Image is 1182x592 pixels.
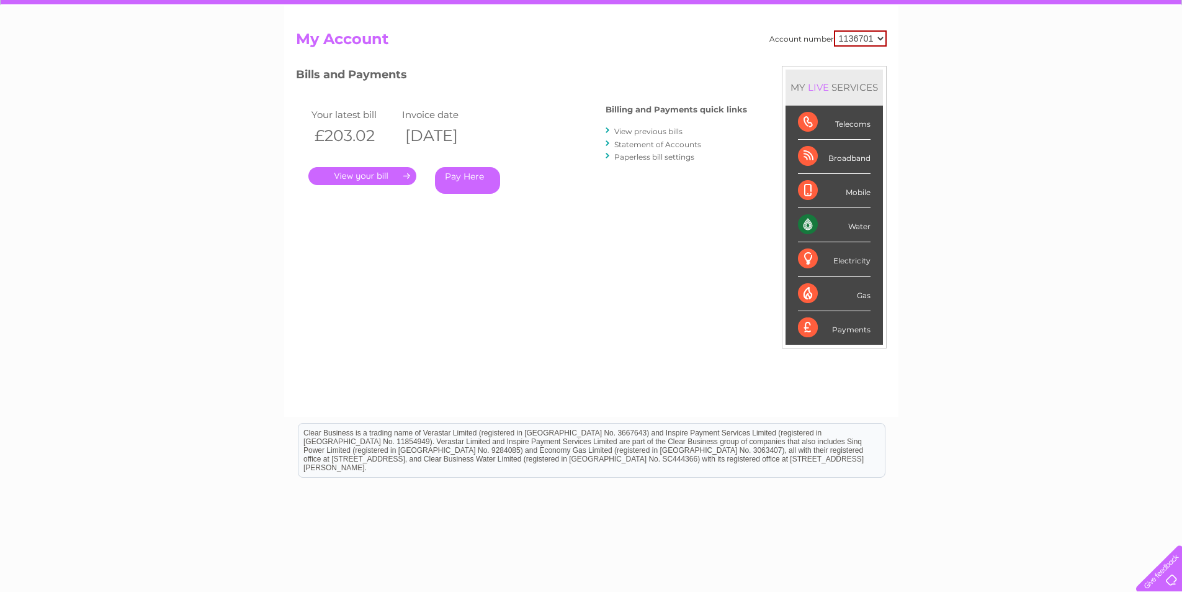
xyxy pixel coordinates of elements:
[614,152,694,162] a: Paperless bill settings
[805,81,831,93] div: LIVE
[308,123,399,148] th: £203.02
[1099,53,1130,62] a: Contact
[1029,53,1067,62] a: Telecoms
[1074,53,1092,62] a: Blog
[964,53,987,62] a: Water
[399,123,490,148] th: [DATE]
[614,127,683,136] a: View previous bills
[798,174,871,208] div: Mobile
[298,7,885,60] div: Clear Business is a trading name of Verastar Limited (registered in [GEOGRAPHIC_DATA] No. 3667643...
[798,277,871,311] div: Gas
[296,30,887,54] h2: My Account
[995,53,1022,62] a: Energy
[42,32,105,70] img: logo.png
[308,106,399,123] td: Your latest bill
[798,208,871,242] div: Water
[614,140,701,149] a: Statement of Accounts
[399,106,490,123] td: Invoice date
[435,167,500,194] a: Pay Here
[296,66,747,88] h3: Bills and Payments
[798,106,871,140] div: Telecoms
[606,105,747,114] h4: Billing and Payments quick links
[798,242,871,276] div: Electricity
[798,311,871,345] div: Payments
[1141,53,1170,62] a: Log out
[769,30,887,47] div: Account number
[308,167,416,185] a: .
[798,140,871,174] div: Broadband
[786,70,883,105] div: MY SERVICES
[948,6,1034,22] a: 0333 014 3131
